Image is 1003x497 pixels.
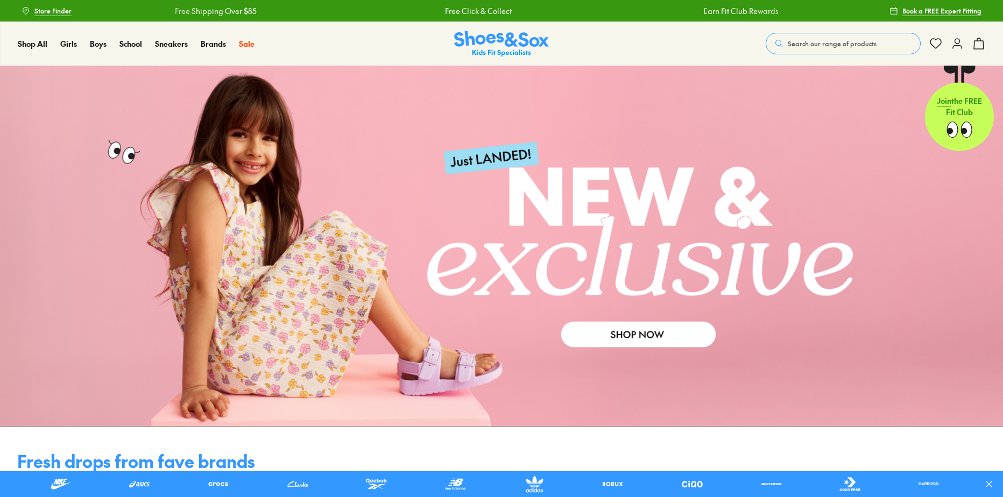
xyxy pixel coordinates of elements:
[174,5,256,17] a: Free Shipping Over $85
[454,31,549,57] img: SNS_Logo_Responsive.svg
[902,6,981,16] span: Book a FREE Expert Fitting
[18,38,47,49] a: Shop All
[937,95,951,106] span: Join
[889,1,981,20] a: Book a FREE Expert Fitting
[201,38,226,49] span: Brands
[239,38,255,49] a: Sale
[239,38,255,49] span: Sale
[444,5,511,17] a: Free Click & Collect
[454,31,549,57] a: Shoes & Sox
[766,33,921,54] button: Search our range of products
[60,38,77,49] span: Girls
[702,5,778,17] a: Earn Fit Club Rewards
[788,39,877,48] span: Search our range of products
[155,38,188,49] a: Sneakers
[34,6,72,16] span: Store Finder
[155,38,188,49] span: Sneakers
[90,38,107,49] a: Boys
[22,1,72,20] a: Store Finder
[90,38,107,49] span: Boys
[925,87,994,126] p: the FREE Fit Club
[201,38,226,49] a: Brands
[119,38,142,49] a: School
[60,38,77,49] a: Girls
[18,38,47,49] span: Shop All
[925,65,994,151] a: Jointhe FREE Fit Club
[119,38,142,49] span: School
